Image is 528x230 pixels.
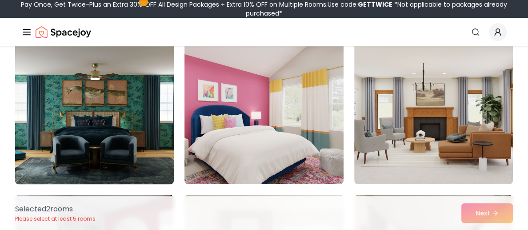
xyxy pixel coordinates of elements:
img: Room room-10 [11,38,178,188]
a: Spacejoy [36,23,91,41]
img: Spacejoy Logo [36,23,91,41]
p: Selected 2 room s [15,204,96,214]
img: Room room-11 [184,42,343,184]
nav: Global [21,18,507,46]
p: Please select at least 5 rooms [15,215,96,222]
img: Room room-12 [354,42,513,184]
